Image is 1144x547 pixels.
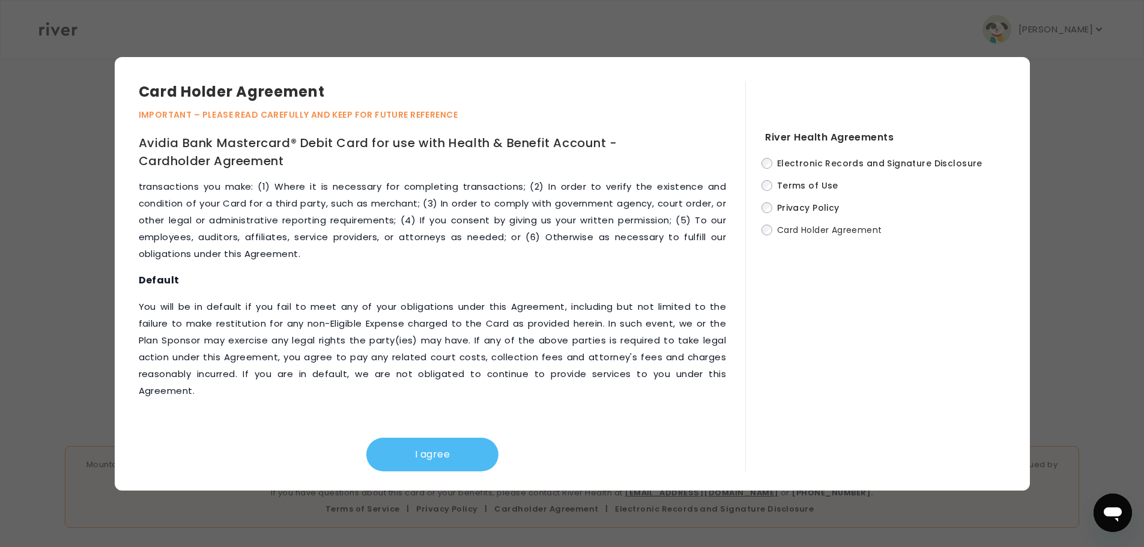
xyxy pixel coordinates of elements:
span: Electronic Records and Signature Disclosure [777,157,982,169]
h1: Avidia Bank Mastercard® Debit Card for use with Health & Benefit Account - Cardholder Agreement [139,134,625,170]
p: You will be in default if you fail to meet any of your obligations under this Agreement, includin... [139,298,727,399]
span: Privacy Policy [777,202,840,214]
p: IMPORTANT – PLEASE READ CAREFULLY AND KEEP FOR FUTURE REFERENCE [139,107,746,122]
p: You authorize us to make from time to time such credit, employment, and investigative inquiries a... [139,145,727,262]
h3: Default [139,272,727,289]
span: Card Holder Agreement [777,224,882,236]
button: I agree [366,438,498,471]
span: Terms of Use [777,180,838,192]
iframe: Button to launch messaging window [1094,494,1132,532]
h3: Card Holder Agreement [139,81,746,103]
h4: River Health Agreements [765,129,1005,146]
